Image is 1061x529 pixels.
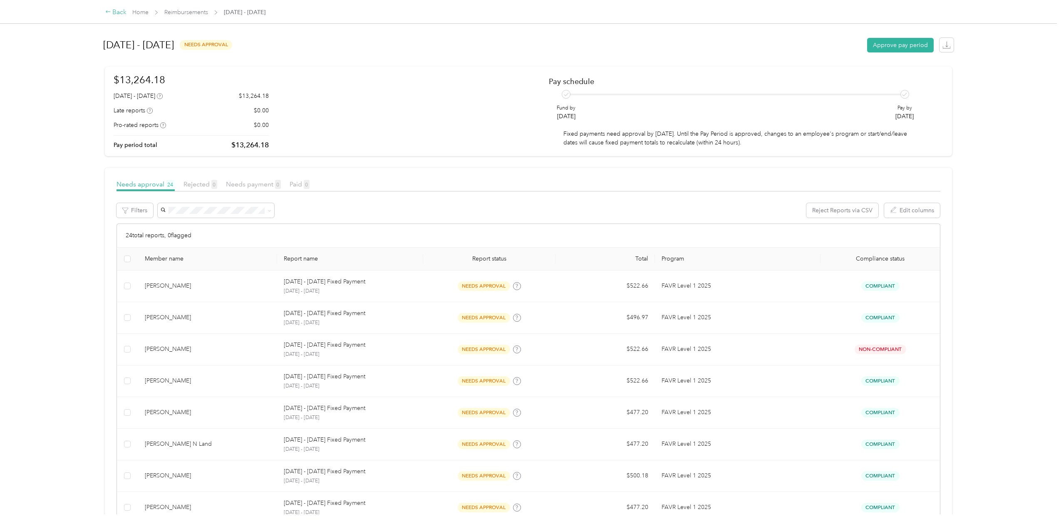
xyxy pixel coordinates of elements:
p: Fund by [557,104,575,112]
p: [DATE] - [DATE] Fixed Payment [284,309,365,318]
th: Program [655,248,821,271]
p: [DATE] - [DATE] [284,382,416,390]
td: FAVR Level 1 2025 [655,365,821,397]
a: Home [132,9,149,16]
span: needs approval [458,503,510,512]
p: [DATE] - [DATE] [284,288,416,295]
td: $477.20 [555,429,655,460]
p: FAVR Level 1 2025 [662,313,814,322]
p: [DATE] - [DATE] Fixed Payment [284,372,365,381]
p: FAVR Level 1 2025 [662,281,814,291]
span: Compliant [861,408,900,417]
span: 24 [166,180,175,189]
a: Reimbursements [164,9,208,16]
td: FAVR Level 1 2025 [655,397,821,429]
p: Pay period total [114,141,157,149]
span: Report status [430,255,549,262]
td: FAVR Level 1 2025 [655,334,821,365]
div: [PERSON_NAME] N Land [145,440,271,449]
span: Compliant [861,281,900,291]
p: [DATE] - [DATE] [284,351,416,358]
p: [DATE] - [DATE] [284,509,416,517]
p: [DATE] - [DATE] Fixed Payment [284,435,365,445]
span: needs approval [458,345,510,354]
span: Needs approval [117,180,175,188]
td: $522.66 [555,271,655,302]
span: Compliant [861,440,900,449]
td: $500.18 [555,460,655,492]
td: FAVR Level 1 2025 [655,429,821,460]
h2: Pay schedule [549,77,929,86]
span: 0 [211,180,217,189]
button: Filters [117,203,153,218]
button: Reject Reports via CSV [806,203,878,218]
div: [PERSON_NAME] [145,313,271,322]
td: FAVR Level 1 2025 [655,302,821,334]
p: [DATE] - [DATE] [284,319,416,327]
span: Compliance status [827,255,933,262]
p: [DATE] - [DATE] Fixed Payment [284,467,365,476]
p: [DATE] [557,112,575,121]
p: FAVR Level 1 2025 [662,408,814,417]
td: FAVR Level 1 2025 [655,492,821,524]
p: $0.00 [254,106,269,115]
p: [DATE] - [DATE] Fixed Payment [284,499,365,508]
span: needs approval [180,40,232,50]
span: Compliant [861,503,900,512]
span: 0 [275,180,281,189]
div: Member name [145,255,271,262]
td: FAVR Level 1 2025 [655,271,821,302]
td: $522.66 [555,334,655,365]
p: [DATE] - [DATE] [284,414,416,422]
p: FAVR Level 1 2025 [662,440,814,449]
span: needs approval [458,440,510,449]
h1: [DATE] - [DATE] [103,35,174,55]
button: Approve pay period [867,38,934,52]
p: $0.00 [254,121,269,129]
div: [PERSON_NAME] [145,408,271,417]
span: needs approval [458,408,510,417]
div: [PERSON_NAME] [145,503,271,512]
span: Compliant [861,313,900,323]
span: needs approval [458,313,510,323]
td: $496.97 [555,302,655,334]
div: 24 total reports, 0 flagged [117,224,940,248]
p: Pay by [895,104,914,112]
div: [PERSON_NAME] [145,471,271,480]
th: Member name [138,248,278,271]
button: Edit columns [884,203,940,218]
p: FAVR Level 1 2025 [662,376,814,385]
p: [DATE] - [DATE] Fixed Payment [284,340,365,350]
th: Report name [277,248,423,271]
div: Back [105,7,127,17]
span: needs approval [458,281,510,291]
td: $522.66 [555,365,655,397]
span: Rejected [183,180,217,188]
p: [DATE] - [DATE] [284,446,416,453]
span: needs approval [458,471,510,481]
p: [DATE] - [DATE] Fixed Payment [284,277,365,286]
td: $477.20 [555,492,655,524]
div: Pro-rated reports [114,121,166,129]
p: [DATE] [895,112,914,121]
div: [PERSON_NAME] [145,281,271,291]
div: [DATE] - [DATE] [114,92,163,100]
p: FAVR Level 1 2025 [662,471,814,480]
span: Compliant [861,376,900,386]
span: Paid [290,180,310,188]
span: Compliant [861,471,900,481]
p: $13,264.18 [239,92,269,100]
p: $13,264.18 [231,140,269,150]
div: [PERSON_NAME] [145,376,271,385]
p: [DATE] - [DATE] [284,477,416,485]
iframe: Everlance-gr Chat Button Frame [1014,482,1061,529]
p: FAVR Level 1 2025 [662,503,814,512]
h1: $13,264.18 [114,72,269,87]
div: [PERSON_NAME] [145,345,271,354]
span: 0 [304,180,310,189]
p: FAVR Level 1 2025 [662,345,814,354]
p: Fixed payments need approval by [DATE]. Until the Pay Period is approved, changes to an employee'... [563,129,914,147]
p: [DATE] - [DATE] Fixed Payment [284,404,365,413]
div: Total [562,255,648,262]
span: Non-Compliant [855,345,906,354]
